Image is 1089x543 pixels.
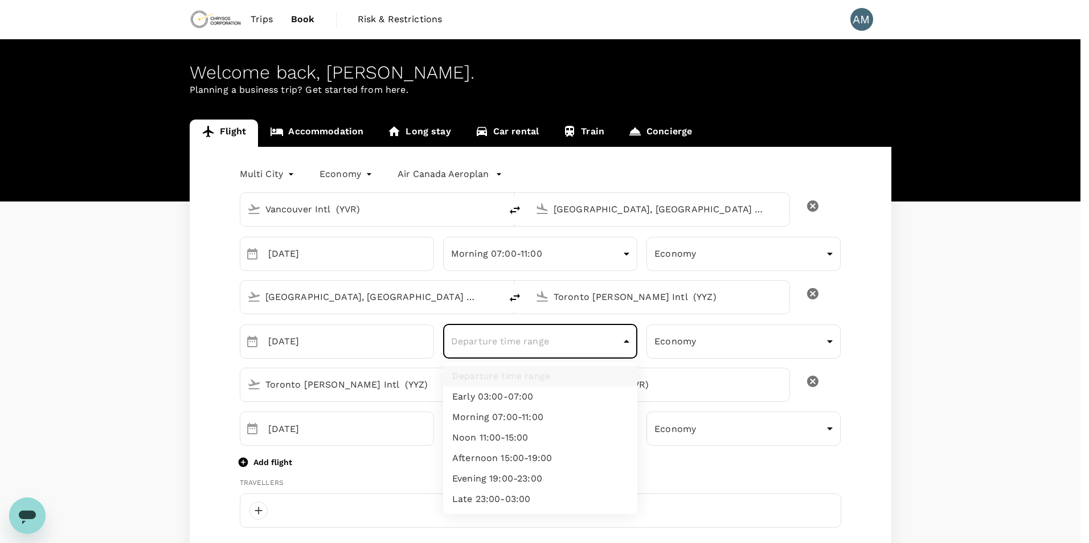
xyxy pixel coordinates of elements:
[443,407,637,427] li: Morning 07:00-11:00
[443,386,637,407] li: Early 03:00-07:00
[443,427,637,448] li: Noon 11:00-15:00
[443,468,637,489] li: Evening 19:00-23:00
[443,489,637,509] li: Late 23:00-03:00
[443,448,637,468] li: Afternoon 15:00-19:00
